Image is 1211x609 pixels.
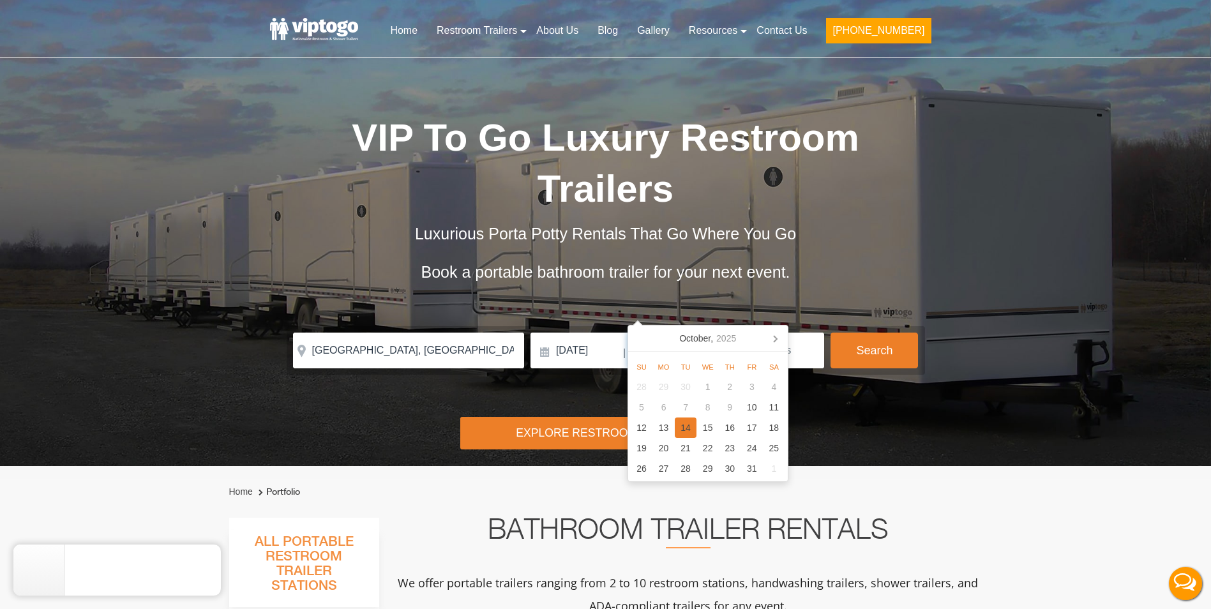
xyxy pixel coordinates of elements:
div: 16 [719,417,741,438]
span: Book a portable bathroom trailer for your next event. [421,263,790,281]
div: 1 [696,377,719,397]
div: 14 [675,417,697,438]
div: October, [674,328,741,349]
div: 1 [763,458,785,479]
div: 26 [631,458,653,479]
div: 17 [741,417,763,438]
button: Live Chat [1160,558,1211,609]
span: Luxurious Porta Potty Rentals That Go Where You Go [415,225,796,243]
i: 2025 [716,331,736,346]
div: Th [719,359,741,375]
div: 11 [763,397,785,417]
input: Delivery [530,333,622,368]
div: 7 [675,397,697,417]
div: 20 [652,438,675,458]
a: Home [229,486,253,497]
div: 31 [741,458,763,479]
div: Su [631,359,653,375]
div: 25 [763,438,785,458]
div: 19 [631,438,653,458]
div: 30 [719,458,741,479]
div: 29 [696,458,719,479]
a: Restroom Trailers [427,17,527,45]
div: 29 [652,377,675,397]
li: Portfolio [255,485,300,500]
div: 3 [741,377,763,397]
div: 30 [675,377,697,397]
a: Contact Us [747,17,816,45]
div: 18 [763,417,785,438]
div: 28 [675,458,697,479]
span: VIP To Go Luxury Restroom Trailers [352,116,859,210]
div: Fr [741,359,763,375]
button: Search [831,333,918,368]
div: 21 [675,438,697,458]
div: We [696,359,719,375]
div: 8 [696,397,719,417]
div: 5 [631,397,653,417]
div: 6 [652,397,675,417]
input: Where do you need your restroom? [293,333,524,368]
div: 10 [741,397,763,417]
h3: All Portable Restroom Trailer Stations [229,530,379,607]
div: 15 [696,417,719,438]
button: [PHONE_NUMBER] [826,18,931,43]
a: About Us [527,17,588,45]
div: Sa [763,359,785,375]
div: 13 [652,417,675,438]
h2: Bathroom Trailer Rentals [396,518,980,548]
div: 24 [741,438,763,458]
div: 28 [631,377,653,397]
div: Tu [675,359,697,375]
div: 23 [719,438,741,458]
a: Blog [588,17,628,45]
a: Resources [679,17,747,45]
div: 22 [696,438,719,458]
a: [PHONE_NUMBER] [816,17,940,51]
div: Mo [652,359,675,375]
a: Home [380,17,427,45]
div: Explore Restroom Trailers [460,417,751,449]
div: 4 [763,377,785,397]
span: | [623,333,626,373]
a: Gallery [628,17,679,45]
div: 27 [652,458,675,479]
div: 9 [719,397,741,417]
div: 12 [631,417,653,438]
div: 2 [719,377,741,397]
